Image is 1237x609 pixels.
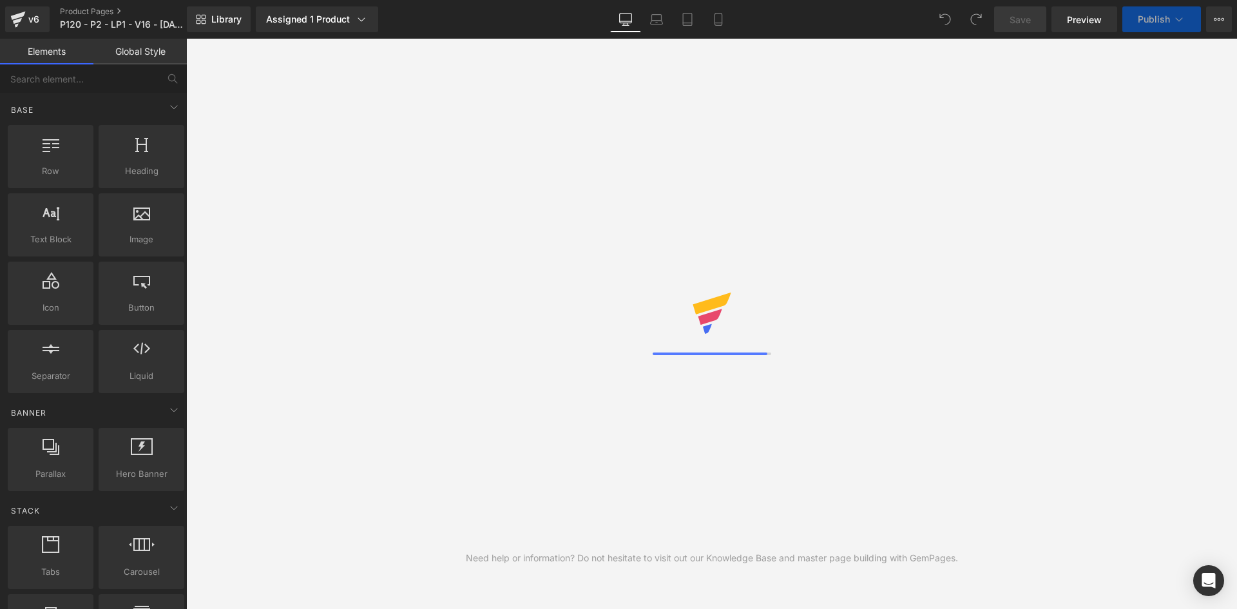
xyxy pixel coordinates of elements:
a: Tablet [672,6,703,32]
a: v6 [5,6,50,32]
button: More [1206,6,1232,32]
span: Button [102,301,180,314]
span: Text Block [12,233,90,246]
span: Base [10,104,35,116]
span: Hero Banner [102,467,180,481]
span: Parallax [12,467,90,481]
span: Banner [10,407,48,419]
a: Desktop [610,6,641,32]
span: Separator [12,369,90,383]
span: Icon [12,301,90,314]
span: Liquid [102,369,180,383]
a: Product Pages [60,6,208,17]
span: Carousel [102,565,180,579]
span: Tabs [12,565,90,579]
button: Redo [963,6,989,32]
a: New Library [187,6,251,32]
button: Undo [932,6,958,32]
button: Publish [1122,6,1201,32]
div: v6 [26,11,42,28]
span: Library [211,14,242,25]
span: P120 - P2 - LP1 - V16 - [DATE] [60,19,184,30]
div: Assigned 1 Product [266,13,368,26]
span: Publish [1138,14,1170,24]
a: Mobile [703,6,734,32]
span: Heading [102,164,180,178]
span: Image [102,233,180,246]
a: Preview [1051,6,1117,32]
span: Preview [1067,13,1102,26]
a: Laptop [641,6,672,32]
div: Open Intercom Messenger [1193,565,1224,596]
span: Stack [10,505,41,517]
a: Global Style [93,39,187,64]
span: Row [12,164,90,178]
div: Need help or information? Do not hesitate to visit out our Knowledge Base and master page buildin... [466,551,958,565]
span: Save [1010,13,1031,26]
